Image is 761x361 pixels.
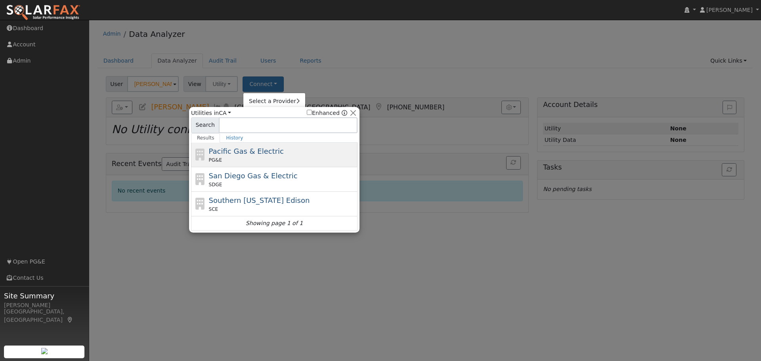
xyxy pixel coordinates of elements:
img: retrieve [41,348,48,354]
a: CA [219,110,231,116]
a: History [220,133,249,143]
span: [PERSON_NAME] [706,7,753,13]
span: San Diego Gas & Electric [209,172,298,180]
img: SolarFax [6,4,80,21]
a: Results [191,133,220,143]
span: Utilities in [191,109,231,117]
input: Enhanced [307,110,312,115]
span: Show enhanced providers [307,109,347,117]
label: Enhanced [307,109,340,117]
div: [GEOGRAPHIC_DATA], [GEOGRAPHIC_DATA] [4,308,85,324]
span: PG&E [209,157,222,164]
span: Pacific Gas & Electric [209,147,284,155]
a: Map [67,317,74,323]
a: Enhanced Providers [342,110,347,116]
span: Southern [US_STATE] Edison [209,196,310,204]
span: Site Summary [4,290,85,301]
span: SDGE [209,181,222,188]
span: SCE [209,206,218,213]
div: [PERSON_NAME] [4,301,85,309]
a: Select a Provider [243,96,305,107]
span: Search [191,117,219,133]
i: Showing page 1 of 1 [246,219,303,227]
